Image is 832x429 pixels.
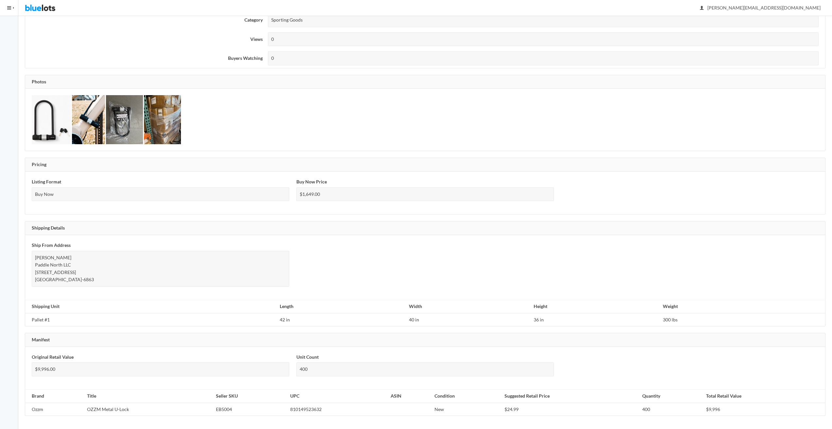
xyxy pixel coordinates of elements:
[288,403,388,416] td: 810149523632
[660,313,825,326] td: 300 lbs
[268,13,819,27] div: Sporting Goods
[296,178,327,186] label: Buy Now Price
[25,333,825,347] div: Manifest
[25,313,277,326] td: Pallet #1
[660,300,825,313] th: Weight
[288,389,388,403] th: UPC
[72,95,105,144] img: 664e87b7-b90d-4d7b-9d75-9948de05a0ab-1759440429.png
[144,95,181,144] img: 393d8c0d-8133-4a97-a9a8-0f5c5ea00968-1759440433.jpeg
[32,95,71,144] img: c7fd6882-09e2-48ce-8fdf-0a856bae9ed4-1759440427.png
[268,32,819,46] div: 0
[502,403,640,416] td: $24.99
[296,353,319,361] label: Unit Count
[25,389,84,403] th: Brand
[406,300,531,313] th: Width
[213,403,288,416] td: EB5004
[700,5,821,10] span: [PERSON_NAME][EMAIL_ADDRESS][DOMAIN_NAME]
[388,389,432,403] th: ASIN
[84,403,213,416] td: OZZM Metal U-Lock
[32,187,289,201] div: Buy Now
[703,403,825,416] td: $9,996
[296,362,554,376] div: 400
[268,51,819,65] div: 0
[640,389,703,403] th: Quantity
[406,313,531,326] td: 40 in
[277,313,406,326] td: 42 in
[432,403,502,416] td: New
[531,300,660,313] th: Height
[213,389,288,403] th: Seller SKU
[699,5,705,11] ion-icon: person
[25,75,825,89] div: Photos
[640,403,703,416] td: 400
[296,187,554,201] div: $1,649.00
[32,251,289,287] div: [PERSON_NAME] Paddle North LLC [STREET_ADDRESS] [GEOGRAPHIC_DATA]-6863
[25,300,277,313] th: Shipping Unit
[502,389,640,403] th: Suggested Retail Price
[25,221,825,235] div: Shipping Details
[25,49,265,68] th: Buyers Watching
[32,353,74,361] label: Original Retail Value
[25,158,825,172] div: Pricing
[703,389,825,403] th: Total Retail Value
[32,362,289,376] div: $9,996.00
[32,178,61,186] label: Listing Format
[432,389,502,403] th: Condition
[25,30,265,49] th: Views
[84,389,213,403] th: Title
[531,313,660,326] td: 36 in
[277,300,406,313] th: Length
[25,10,265,30] th: Category
[32,242,71,249] label: Ship From Address
[25,403,84,416] td: Ozzm
[106,95,143,144] img: 194dc39c-e89e-4230-ac1f-d4d655ca4a0f-1759440429.jpeg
